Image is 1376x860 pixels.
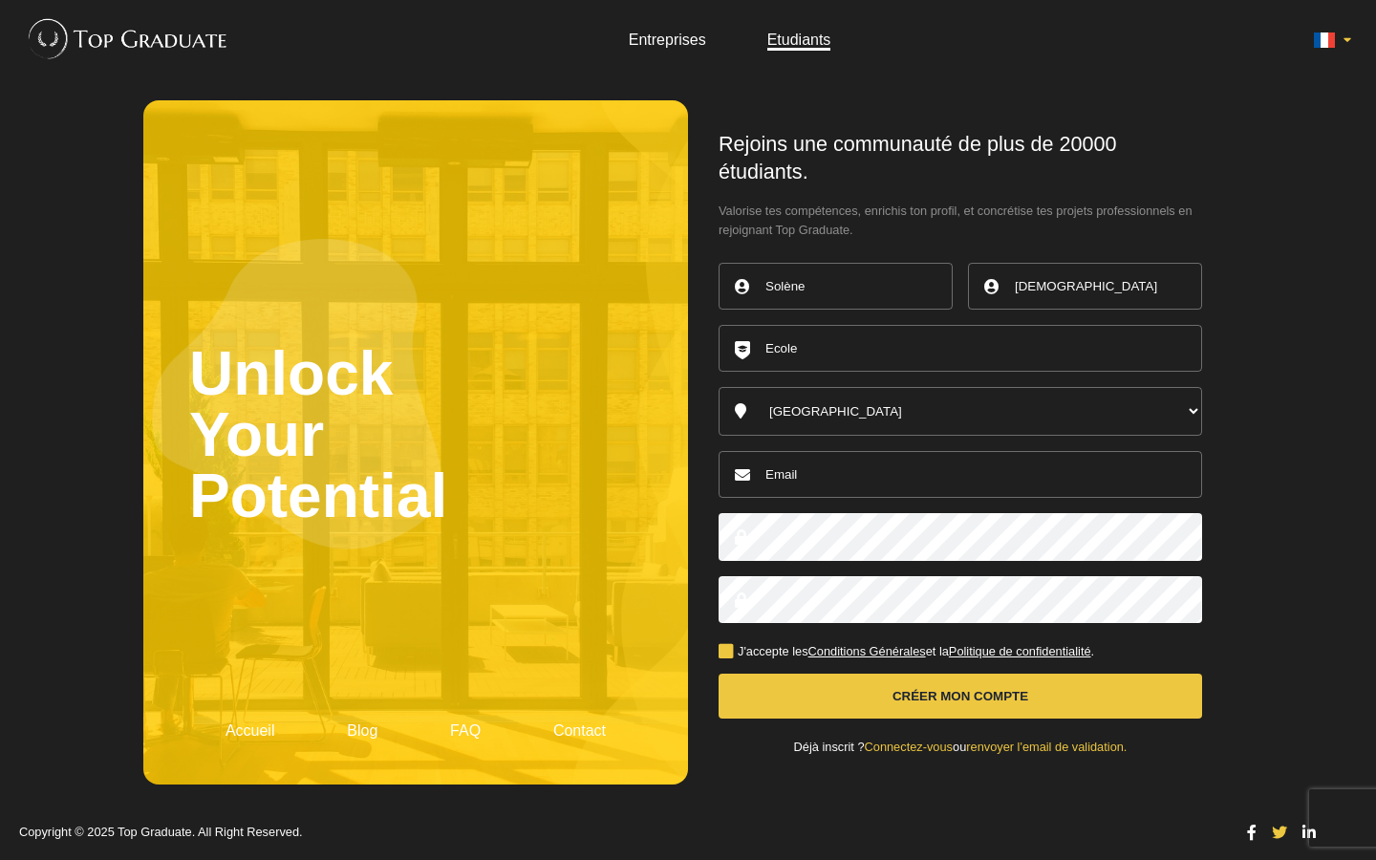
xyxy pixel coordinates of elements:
button: Créer mon compte [719,674,1202,719]
a: Blog [347,722,377,739]
input: Email [719,451,1202,498]
a: renvoyer l'email de validation. [966,740,1127,754]
span: Valorise tes compétences, enrichis ton profil, et concrétise tes projets professionnels en rejoig... [719,202,1202,240]
label: J'accepte les et la . [719,646,1094,658]
img: Top Graduate [19,10,228,67]
a: Etudiants [767,32,831,48]
a: Conditions Générales [808,644,926,658]
a: Entreprises [629,32,706,48]
input: Nom [968,263,1202,310]
a: FAQ [450,722,481,739]
a: Accueil [226,722,275,739]
h1: Rejoins une communauté de plus de 20000 étudiants. [719,131,1202,186]
h2: Unlock Your Potential [189,146,642,722]
a: Politique de confidentialité [949,644,1091,658]
input: Ecole [719,325,1202,372]
div: Déjà inscrit ? ou [719,742,1202,754]
a: Connectez-vous [865,740,953,754]
a: Contact [553,722,606,739]
p: Copyright © 2025 Top Graduate. All Right Reserved. [19,827,1225,839]
input: Prénom [719,263,953,310]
